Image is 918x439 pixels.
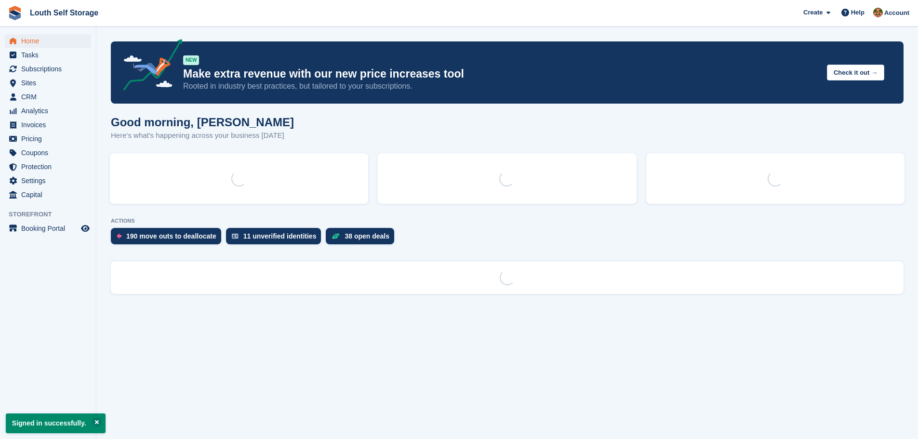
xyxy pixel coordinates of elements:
a: menu [5,76,91,90]
img: move_outs_to_deallocate_icon-f764333ba52eb49d3ac5e1228854f67142a1ed5810a6f6cc68b1a99e826820c5.svg [117,233,121,239]
img: stora-icon-8386f47178a22dfd0bd8f6a31ec36ba5ce8667c1dd55bd0f319d3a0aa187defe.svg [8,6,22,20]
div: 190 move outs to deallocate [126,232,216,240]
span: Create [803,8,823,17]
a: 190 move outs to deallocate [111,228,226,249]
span: CRM [21,90,79,104]
span: Tasks [21,48,79,62]
span: Coupons [21,146,79,160]
a: menu [5,34,91,48]
span: Account [884,8,909,18]
a: menu [5,62,91,76]
div: 38 open deals [345,232,389,240]
span: Help [851,8,865,17]
span: Pricing [21,132,79,146]
img: Andy Smith [873,8,883,17]
button: Check it out → [827,65,884,80]
a: menu [5,48,91,62]
a: menu [5,160,91,173]
p: Here's what's happening across your business [DATE] [111,130,294,141]
a: menu [5,174,91,187]
a: Louth Self Storage [26,5,102,21]
a: 38 open deals [326,228,399,249]
span: Settings [21,174,79,187]
p: Rooted in industry best practices, but tailored to your subscriptions. [183,81,819,92]
span: Storefront [9,210,96,219]
p: ACTIONS [111,218,904,224]
span: Protection [21,160,79,173]
a: menu [5,118,91,132]
a: 11 unverified identities [226,228,326,249]
span: Invoices [21,118,79,132]
a: menu [5,90,91,104]
span: Booking Portal [21,222,79,235]
a: menu [5,222,91,235]
span: Analytics [21,104,79,118]
span: Sites [21,76,79,90]
h1: Good morning, [PERSON_NAME] [111,116,294,129]
a: menu [5,146,91,160]
a: Preview store [80,223,91,234]
span: Home [21,34,79,48]
a: menu [5,104,91,118]
p: Signed in successfully. [6,413,106,433]
img: price-adjustments-announcement-icon-8257ccfd72463d97f412b2fc003d46551f7dbcb40ab6d574587a9cd5c0d94... [115,39,183,94]
div: NEW [183,55,199,65]
img: deal-1b604bf984904fb50ccaf53a9ad4b4a5d6e5aea283cecdc64d6e3604feb123c2.svg [332,233,340,239]
img: verify_identity-adf6edd0f0f0b5bbfe63781bf79b02c33cf7c696d77639b501bdc392416b5a36.svg [232,233,239,239]
p: Make extra revenue with our new price increases tool [183,67,819,81]
div: 11 unverified identities [243,232,317,240]
a: menu [5,188,91,201]
span: Subscriptions [21,62,79,76]
span: Capital [21,188,79,201]
a: menu [5,132,91,146]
